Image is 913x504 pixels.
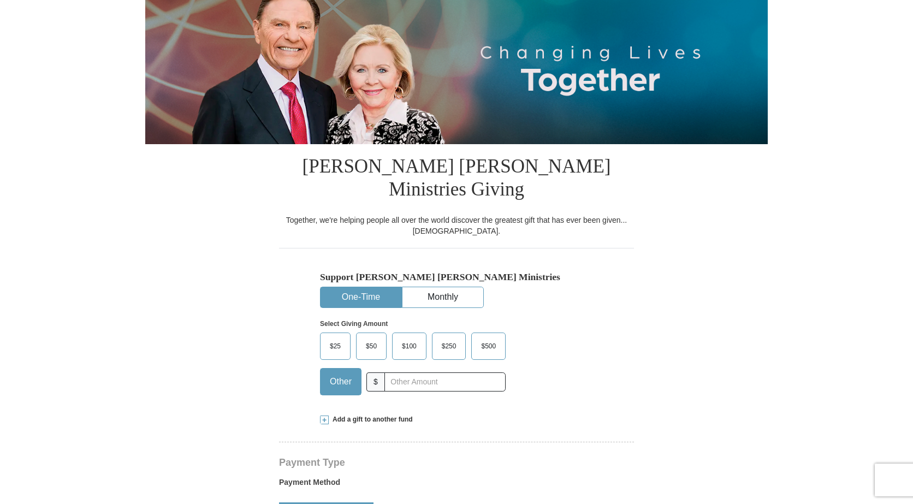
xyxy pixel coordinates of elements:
strong: Select Giving Amount [320,320,388,328]
span: $25 [324,338,346,354]
h4: Payment Type [279,458,634,467]
span: $ [366,372,385,392]
span: $100 [396,338,422,354]
div: Together, we're helping people all over the world discover the greatest gift that has ever been g... [279,215,634,236]
span: $500 [476,338,501,354]
span: $250 [436,338,462,354]
h5: Support [PERSON_NAME] [PERSON_NAME] Ministries [320,271,593,283]
h1: [PERSON_NAME] [PERSON_NAME] Ministries Giving [279,144,634,215]
span: Other [324,373,357,390]
button: One-Time [321,287,401,307]
input: Other Amount [384,372,506,392]
span: Add a gift to another fund [329,415,413,424]
button: Monthly [402,287,483,307]
label: Payment Method [279,477,634,493]
span: $50 [360,338,382,354]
